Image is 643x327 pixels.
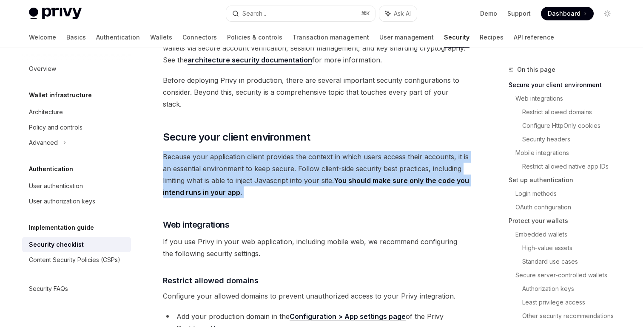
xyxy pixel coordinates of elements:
[480,27,504,48] a: Recipes
[29,196,95,206] div: User authorization keys
[22,104,131,120] a: Architecture
[29,8,82,20] img: light logo
[182,27,217,48] a: Connectors
[29,90,92,100] h5: Wallet infrastructure
[163,236,469,259] span: If you use Privy in your web application, including mobile web, we recommend configuring the foll...
[242,8,266,19] div: Search...
[600,7,614,20] button: Toggle dark mode
[290,312,406,321] a: Configuration > App settings page
[522,241,621,255] a: High-value assets
[66,27,86,48] a: Basics
[96,27,140,48] a: Authentication
[522,255,621,268] a: Standard use cases
[379,6,417,21] button: Ask AI
[22,252,131,268] a: Content Security Policies (CSPs)
[379,27,434,48] a: User management
[29,164,73,174] h5: Authentication
[548,9,580,18] span: Dashboard
[22,281,131,296] a: Security FAQs
[22,178,131,194] a: User authentication
[522,119,621,132] a: Configure HttpOnly cookies
[29,27,56,48] a: Welcome
[163,130,310,144] span: Secure your client environment
[29,240,84,250] div: Security checklist
[22,120,131,135] a: Policy and controls
[29,138,58,148] div: Advanced
[522,105,621,119] a: Restrict allowed domains
[517,65,555,75] span: On this page
[22,61,131,76] a: Overview
[227,27,282,48] a: Policies & controls
[29,107,63,117] div: Architecture
[509,78,621,92] a: Secure your client environment
[515,187,621,200] a: Login methods
[394,9,411,18] span: Ask AI
[29,284,68,294] div: Security FAQs
[293,27,369,48] a: Transaction management
[522,282,621,296] a: Authorization keys
[480,9,497,18] a: Demo
[29,122,83,132] div: Policy and controls
[522,309,621,323] a: Other security recommendations
[509,173,621,187] a: Set up authentication
[29,181,83,191] div: User authentication
[361,10,370,17] span: ⌘ K
[515,228,621,241] a: Embedded wallets
[188,56,312,65] a: architecture security documentation
[515,92,621,105] a: Web integrations
[163,219,229,231] span: Web integrations
[29,223,94,233] h5: Implementation guide
[226,6,375,21] button: Search...⌘K
[163,74,469,110] span: Before deploying Privy in production, there are several important security configurations to cons...
[541,7,594,20] a: Dashboard
[509,214,621,228] a: Protect your wallets
[507,9,531,18] a: Support
[29,255,120,265] div: Content Security Policies (CSPs)
[150,27,172,48] a: Wallets
[522,296,621,309] a: Least privilege access
[515,200,621,214] a: OAuth configuration
[444,27,469,48] a: Security
[514,27,554,48] a: API reference
[22,194,131,209] a: User authorization keys
[163,290,469,302] span: Configure your allowed domains to prevent unauthorized access to your Privy integration.
[22,237,131,252] a: Security checklist
[522,160,621,173] a: Restrict allowed native app IDs
[515,146,621,160] a: Mobile integrations
[29,64,56,74] div: Overview
[163,275,259,286] span: Restrict allowed domains
[163,151,469,198] span: Because your application client provides the context in which users access their accounts, it is ...
[515,268,621,282] a: Secure server-controlled wallets
[522,132,621,146] a: Security headers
